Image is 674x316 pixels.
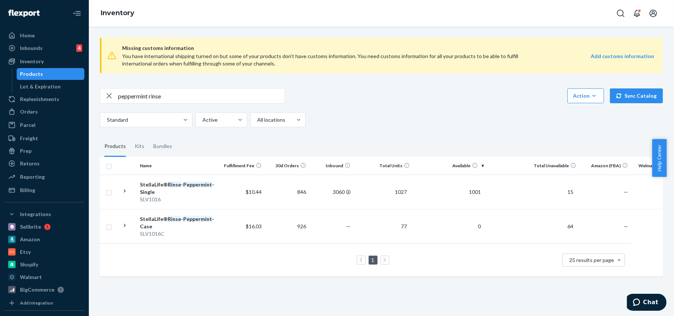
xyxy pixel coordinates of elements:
[4,42,84,54] a: Inbounds4
[153,136,172,157] div: Bundles
[106,116,107,124] input: Standard
[4,106,84,118] a: Orders
[20,121,36,129] div: Parcel
[466,189,484,195] span: 1001
[140,215,217,230] div: StellaLife® - - Case
[118,88,285,103] input: Search inventory by name or sku
[20,160,40,167] div: Returns
[183,216,212,222] em: Peppermint
[309,175,353,209] td: 3060
[20,83,61,90] div: Lot & Expiration
[95,3,140,24] ol: breadcrumbs
[17,68,85,80] a: Products
[265,157,309,175] th: 30d Orders
[140,196,217,203] div: SLV1016
[168,216,181,222] em: Rinse
[20,273,42,281] div: Walmart
[265,209,309,243] td: 926
[4,208,84,220] button: Integrations
[4,233,84,245] a: Amazon
[70,6,84,21] button: Close Navigation
[246,189,262,195] span: $10.44
[20,135,38,142] div: Freight
[4,259,84,270] a: Shopify
[135,136,144,157] div: Kits
[346,223,351,229] span: —
[8,10,40,17] img: Flexport logo
[20,186,35,194] div: Billing
[646,6,661,21] button: Open account menu
[76,44,82,52] div: 4
[20,70,43,78] div: Products
[4,30,84,41] a: Home
[4,145,84,157] a: Prep
[370,257,376,263] a: Page 1 is your current page
[4,171,84,183] a: Reporting
[183,181,212,188] em: Peppermint
[20,248,31,256] div: Etsy
[353,157,413,175] th: Total Units
[220,157,265,175] th: Fulfillment Fee
[4,158,84,169] a: Returns
[475,223,484,229] span: 0
[309,157,353,175] th: Inbound
[265,175,309,209] td: 846
[624,189,628,195] span: —
[4,246,84,258] a: Etsy
[398,223,410,229] span: 77
[591,53,654,59] strong: Add customs information
[564,223,576,229] span: 64
[17,81,85,93] a: Lot & Expiration
[564,189,576,195] span: 15
[392,189,410,195] span: 1027
[104,136,126,157] div: Products
[20,211,51,218] div: Integrations
[591,53,654,67] a: Add customs information
[4,221,84,233] a: Sellbrite
[579,157,631,175] th: Amazon (FBA)
[4,56,84,67] a: Inventory
[624,223,628,229] span: —
[20,261,38,268] div: Shopify
[4,184,84,196] a: Billing
[20,58,44,65] div: Inventory
[202,116,202,124] input: Active
[4,271,84,283] a: Walmart
[20,32,35,39] div: Home
[140,181,217,196] div: StellaLife® - - Single
[570,257,614,263] span: 25 results per page
[20,147,31,155] div: Prep
[20,223,41,231] div: Sellbrite
[168,181,181,188] em: Rinse
[487,157,579,175] th: Total Unavailable
[4,132,84,144] a: Freight
[137,157,220,175] th: Name
[652,139,667,177] button: Help Center
[610,88,663,103] button: Sync Catalog
[122,44,654,53] span: Missing customs information
[20,108,38,115] div: Orders
[413,157,487,175] th: Available
[20,286,54,293] div: BigCommerce
[101,9,134,17] a: Inventory
[567,88,604,103] button: Action
[630,6,644,21] button: Open notifications
[20,173,45,181] div: Reporting
[246,223,262,229] span: $16.03
[122,53,548,67] div: You have international shipping turned on but some of your products don’t have customs informatio...
[20,236,40,243] div: Amazon
[613,6,628,21] button: Open Search Box
[20,95,59,103] div: Replenishments
[627,294,667,312] iframe: Opens a widget where you can chat to one of our agents
[4,299,84,307] a: Add Integration
[20,300,53,306] div: Add Integration
[20,44,43,52] div: Inbounds
[573,92,598,100] div: Action
[140,230,217,238] div: SLV1016C
[4,284,84,296] a: BigCommerce
[4,119,84,131] a: Parcel
[4,93,84,105] a: Replenishments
